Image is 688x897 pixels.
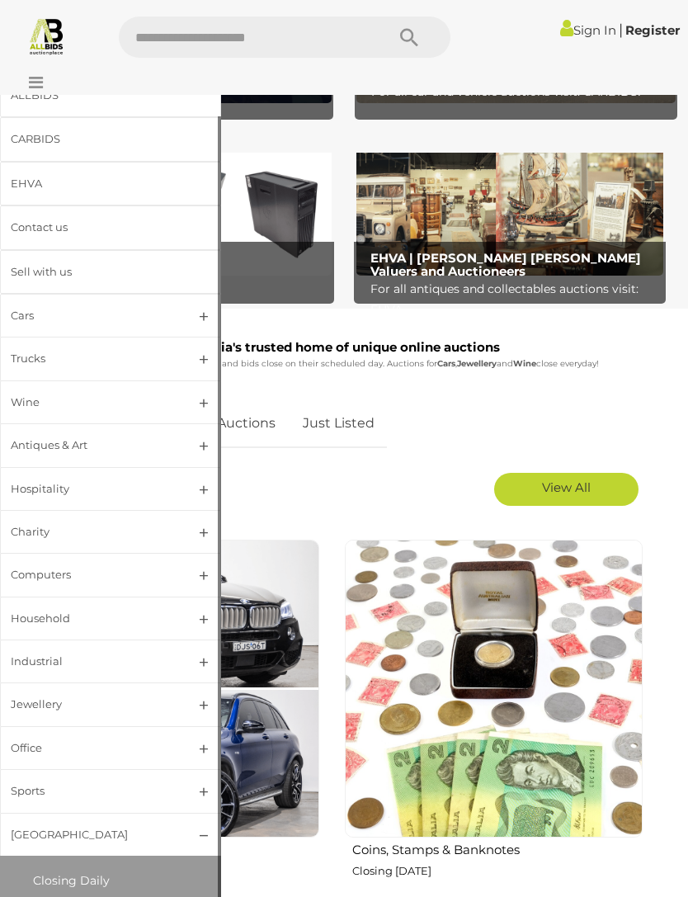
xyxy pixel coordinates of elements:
span: Closing Daily [33,873,110,888]
strong: Wine [513,358,536,369]
a: Sign In [560,22,616,38]
div: Household [11,609,171,628]
img: Coins, Stamps & Banknotes [345,540,643,838]
p: For all antiques and collectables auctions visit: EHVA [370,279,657,320]
div: Charity [11,522,171,541]
a: Past Auctions [172,399,288,448]
div: Hospitality [11,479,171,498]
p: Closing [DATE] [352,862,643,880]
div: Trucks [11,349,171,368]
span: | [619,21,623,39]
div: Wine [11,393,171,412]
div: Contact us [11,218,171,237]
a: EHVA | Evans Hastings Valuers and Auctioneers EHVA | [PERSON_NAME] [PERSON_NAME] Valuers and Auct... [356,136,663,276]
button: Search [368,17,450,58]
a: View All [494,473,639,506]
p: All Auctions are listed for 4-7 days and bids close on their scheduled day. Auctions for , and cl... [21,356,655,371]
div: [GEOGRAPHIC_DATA] [11,825,171,844]
div: Office [11,739,171,758]
div: Cars [11,306,171,325]
div: Sell with us [11,262,171,281]
div: EHVA [11,174,171,193]
img: EHVA | Evans Hastings Valuers and Auctioneers [356,136,663,276]
div: Antiques & Art [11,436,171,455]
div: ALLBIDS [11,86,171,105]
div: Computers [11,565,171,584]
div: Industrial [11,652,171,671]
div: Jewellery [11,695,171,714]
a: Register [625,22,680,38]
div: Sports [11,781,171,800]
div: CARBIDS [11,130,171,149]
a: Just Listed [290,399,387,448]
strong: Jewellery [457,358,497,369]
strong: Cars [437,358,455,369]
span: View All [542,479,591,495]
h1: Australia's trusted home of unique online auctions [21,341,655,355]
a: Computers & IT Auction Computers & IT Auction Closing [DATE] [25,136,332,276]
img: Allbids.com.au [27,17,66,55]
h2: Coins, Stamps & Banknotes [352,839,643,857]
b: EHVA | [PERSON_NAME] [PERSON_NAME] Valuers and Auctioneers [370,250,641,280]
